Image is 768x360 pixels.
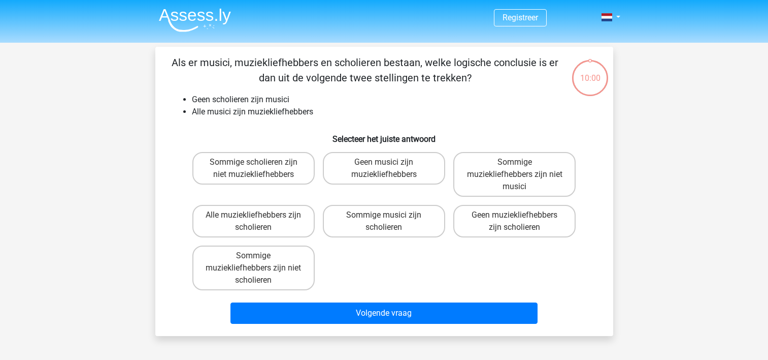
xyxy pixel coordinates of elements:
[192,106,597,118] li: Alle musici zijn muziekliefhebbers
[192,205,315,237] label: Alle muziekliefhebbers zijn scholieren
[453,205,576,237] label: Geen muziekliefhebbers zijn scholieren
[159,8,231,32] img: Assessly
[192,152,315,185] label: Sommige scholieren zijn niet muziekliefhebbers
[192,246,315,290] label: Sommige muziekliefhebbers zijn niet scholieren
[323,152,445,185] label: Geen musici zijn muziekliefhebbers
[453,152,576,197] label: Sommige muziekliefhebbers zijn niet musici
[172,55,559,85] p: Als er musici, muziekliefhebbers en scholieren bestaan, welke logische conclusie is er dan uit de...
[230,303,538,324] button: Volgende vraag
[192,94,597,106] li: Geen scholieren zijn musici
[323,205,445,237] label: Sommige musici zijn scholieren
[503,13,538,22] a: Registreer
[172,126,597,144] h6: Selecteer het juiste antwoord
[571,59,609,84] div: 10:00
